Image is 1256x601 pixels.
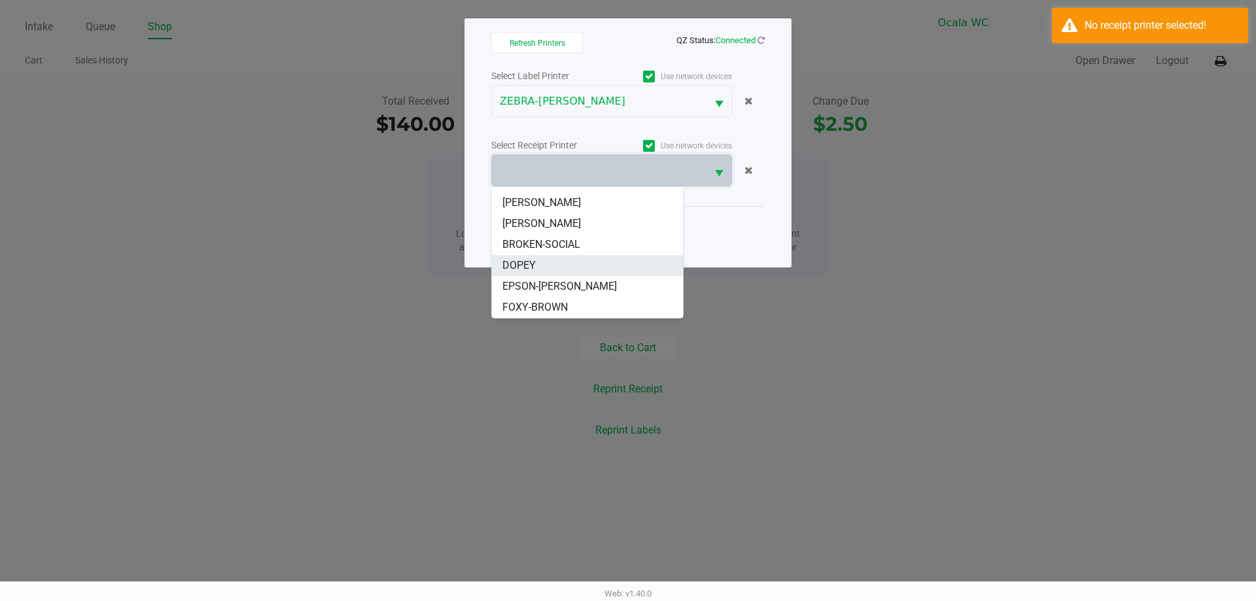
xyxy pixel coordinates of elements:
span: Refresh Printers [510,39,565,48]
div: Select Receipt Printer [491,139,612,152]
div: Select Label Printer [491,69,612,83]
span: DOPEY [502,258,536,273]
span: [PERSON_NAME] [502,195,581,211]
span: BROKEN-SOCIAL [502,237,580,252]
span: ZEBRA-[PERSON_NAME] [500,94,699,109]
div: No receipt printer selected! [1085,18,1238,33]
label: Use network devices [612,71,732,82]
button: Select [706,155,731,186]
label: Use network devices [612,140,732,152]
span: EPSON-[PERSON_NAME] [502,279,617,294]
span: Web: v1.40.0 [604,589,652,598]
button: Select [706,86,731,116]
span: [PERSON_NAME] [502,216,581,232]
span: QZ Status: [676,35,765,45]
span: Connected [716,35,756,45]
span: FOXY-BROWN [502,300,568,315]
button: Refresh Printers [491,32,583,53]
